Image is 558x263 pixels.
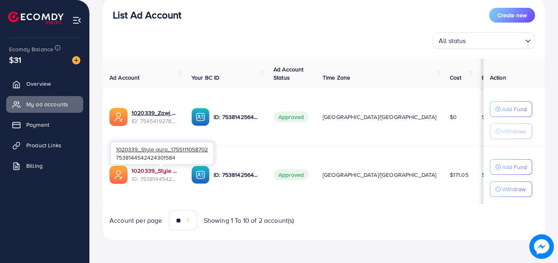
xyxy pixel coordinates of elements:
img: ic-ads-acc.e4c84228.svg [109,108,128,126]
input: Search for option [469,33,522,47]
a: 1020339_Style aura_1755111058702 [132,167,178,175]
img: menu [72,16,82,25]
h3: List Ad Account [113,9,181,21]
span: Cost [450,73,462,82]
a: 1020339_Zawj Officials_1756805066440 [132,109,178,117]
p: ID: 7538142564612849682 [214,170,260,180]
img: ic-ba-acc.ded83a64.svg [191,166,210,184]
p: Add Fund [502,162,527,172]
button: Withdraw [490,123,532,139]
img: ic-ba-acc.ded83a64.svg [191,108,210,126]
span: Ad Account [109,73,140,82]
span: Overview [26,80,51,88]
div: 7538144542424301584 [111,142,213,164]
button: Withdraw [490,181,532,197]
span: 1020339_Style aura_1755111058702 [116,145,208,153]
span: Ad Account Status [273,65,304,82]
img: ic-ads-acc.e4c84228.svg [109,166,128,184]
span: Your BC ID [191,73,220,82]
button: Add Fund [490,159,532,175]
div: Search for option [433,32,535,49]
span: $171.05 [450,171,469,179]
a: Payment [6,117,83,133]
span: ID: 7545419278074380306 [132,117,178,125]
span: Product Links [26,141,61,149]
span: Approved [273,112,309,122]
span: Billing [26,162,43,170]
p: Withdraw [502,126,526,136]
span: $31 [9,54,21,66]
img: image [529,234,554,259]
button: Add Fund [490,101,532,117]
span: Payment [26,121,49,129]
div: <span class='underline'>1020339_Zawj Officials_1756805066440</span></br>7545419278074380306 [132,109,178,126]
span: Approved [273,169,309,180]
span: My ad accounts [26,100,68,108]
span: Ecomdy Balance [9,45,53,53]
button: Create new [489,8,535,23]
p: ID: 7538142564612849682 [214,112,260,122]
span: All status [437,35,468,47]
a: My ad accounts [6,96,83,112]
span: [GEOGRAPHIC_DATA]/[GEOGRAPHIC_DATA] [323,171,437,179]
span: Action [490,73,506,82]
p: Add Fund [502,104,527,114]
a: Product Links [6,137,83,153]
span: ID: 7538144542424301584 [132,175,178,183]
a: Billing [6,158,83,174]
p: Withdraw [502,184,526,194]
span: Account per page [109,216,162,225]
img: logo [8,11,64,24]
span: Showing 1 To 10 of 2 account(s) [204,216,294,225]
img: image [72,56,80,64]
span: Create new [497,11,527,19]
span: [GEOGRAPHIC_DATA]/[GEOGRAPHIC_DATA] [323,113,437,121]
span: Time Zone [323,73,350,82]
a: Overview [6,75,83,92]
span: $0 [450,113,457,121]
